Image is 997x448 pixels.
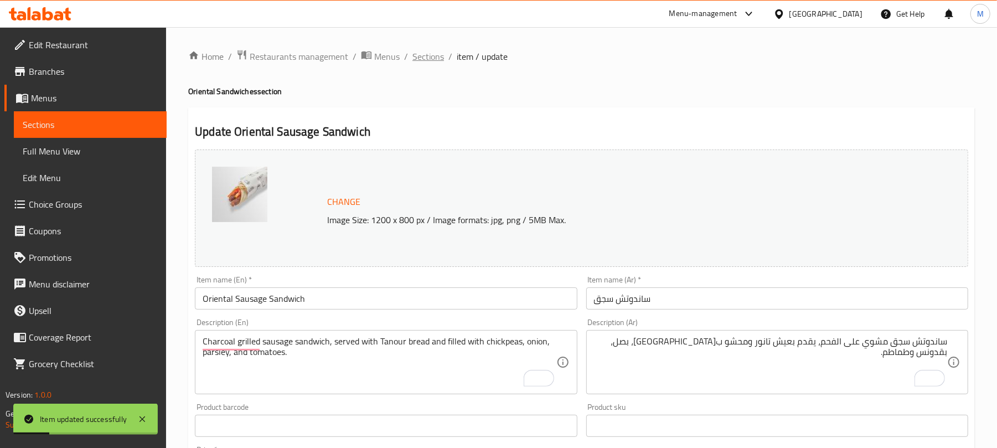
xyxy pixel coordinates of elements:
[29,224,158,238] span: Coupons
[23,145,158,158] span: Full Menu View
[4,324,167,351] a: Coverage Report
[4,58,167,85] a: Branches
[4,191,167,218] a: Choice Groups
[457,50,508,63] span: item / update
[594,336,947,389] textarea: To enrich screen reader interactions, please activate Accessibility in Grammarly extension settings
[4,297,167,324] a: Upsell
[34,388,51,402] span: 1.0.0
[29,277,158,291] span: Menu disclaimer
[188,50,224,63] a: Home
[448,50,452,63] li: /
[188,86,975,97] h4: Oriental Sandwiches section
[203,336,556,389] textarea: To enrich screen reader interactions, please activate Accessibility in Grammarly extension settings
[14,138,167,164] a: Full Menu View
[195,123,968,140] h2: Update Oriental Sausage Sandwich
[327,194,360,210] span: Change
[6,406,56,421] span: Get support on:
[4,85,167,111] a: Menus
[29,38,158,52] span: Edit Restaurant
[212,167,267,222] img: %D8%B3%D8%A7%D9%86%D8%AF%D9%88%D8%AA%D8%B4_%D8%B3%D8%AC%D9%82_%D9%85%D8%B9_%D8%A7%D9%84%D8%B5%D9%...
[29,357,158,370] span: Grocery Checklist
[4,271,167,297] a: Menu disclaimer
[412,50,444,63] a: Sections
[195,287,577,310] input: Enter name En
[23,118,158,131] span: Sections
[31,91,158,105] span: Menus
[789,8,862,20] div: [GEOGRAPHIC_DATA]
[228,50,232,63] li: /
[188,49,975,64] nav: breadcrumb
[29,65,158,78] span: Branches
[361,49,400,64] a: Menus
[4,218,167,244] a: Coupons
[29,198,158,211] span: Choice Groups
[40,413,127,425] div: Item updated successfully
[4,351,167,377] a: Grocery Checklist
[977,8,984,20] span: M
[236,49,348,64] a: Restaurants management
[195,415,577,437] input: Please enter product barcode
[6,388,33,402] span: Version:
[14,164,167,191] a: Edit Menu
[323,190,365,213] button: Change
[374,50,400,63] span: Menus
[250,50,348,63] span: Restaurants management
[323,213,877,226] p: Image Size: 1200 x 800 px / Image formats: jpg, png / 5MB Max.
[586,415,968,437] input: Please enter product sku
[29,251,158,264] span: Promotions
[29,304,158,317] span: Upsell
[6,418,76,432] a: Support.OpsPlatform
[669,7,737,20] div: Menu-management
[353,50,357,63] li: /
[29,331,158,344] span: Coverage Report
[4,244,167,271] a: Promotions
[586,287,968,310] input: Enter name Ar
[4,32,167,58] a: Edit Restaurant
[404,50,408,63] li: /
[23,171,158,184] span: Edit Menu
[14,111,167,138] a: Sections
